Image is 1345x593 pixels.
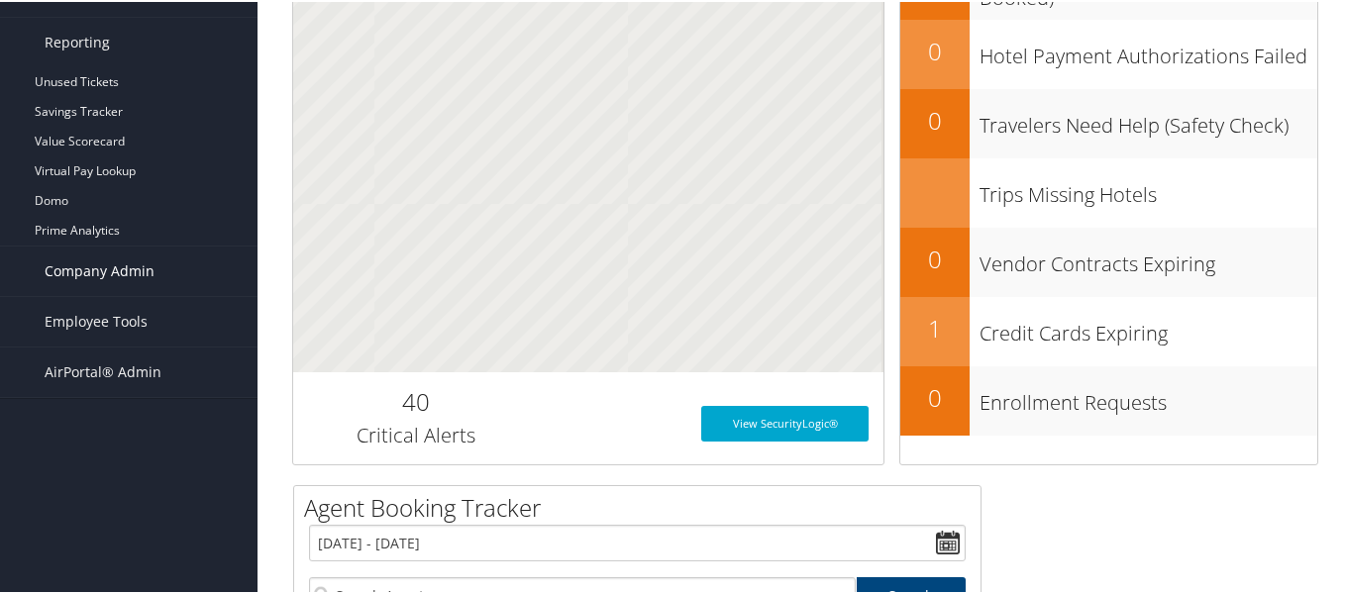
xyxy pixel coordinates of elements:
[900,379,970,413] h2: 0
[900,226,1317,295] a: 0Vendor Contracts Expiring
[900,102,970,136] h2: 0
[900,87,1317,156] a: 0Travelers Need Help (Safety Check)
[304,489,981,523] h2: Agent Booking Tracker
[900,33,970,66] h2: 0
[900,364,1317,434] a: 0Enrollment Requests
[900,18,1317,87] a: 0Hotel Payment Authorizations Failed
[980,31,1317,68] h3: Hotel Payment Authorizations Failed
[980,377,1317,415] h3: Enrollment Requests
[45,245,155,294] span: Company Admin
[45,16,110,65] span: Reporting
[980,169,1317,207] h3: Trips Missing Hotels
[900,310,970,344] h2: 1
[45,346,161,395] span: AirPortal® Admin
[45,295,148,345] span: Employee Tools
[900,156,1317,226] a: Trips Missing Hotels
[980,100,1317,138] h3: Travelers Need Help (Safety Check)
[308,420,524,447] h3: Critical Alerts
[980,239,1317,276] h3: Vendor Contracts Expiring
[701,404,869,440] a: View SecurityLogic®
[900,241,970,274] h2: 0
[308,383,524,417] h2: 40
[980,308,1317,346] h3: Credit Cards Expiring
[900,295,1317,364] a: 1Credit Cards Expiring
